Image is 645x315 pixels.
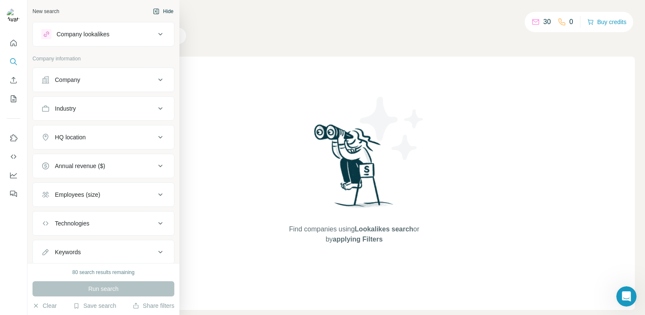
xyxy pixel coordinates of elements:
button: View status page [17,194,152,211]
span: Accueil [9,258,33,264]
img: Profile image for Aurélie [122,14,139,30]
button: Keywords [33,242,174,262]
div: Annual revenue ($) [55,162,105,170]
p: Comment pouvons-nous vous aider ? [17,103,152,132]
button: Actualités [84,237,127,271]
div: Company lookalikes [57,30,109,38]
div: v 4.0.25 [24,14,41,20]
div: Mots-clés [105,50,129,55]
button: Use Surfe on LinkedIn [7,130,20,146]
button: Clear [33,301,57,310]
button: Conversations [42,237,84,271]
iframe: Intercom live chat [616,286,637,307]
h2: Status Surfe [17,149,152,158]
button: My lists [7,91,20,106]
img: tab_keywords_by_traffic_grey.svg [96,49,103,56]
button: Employees (size) [33,185,174,205]
img: tab_domain_overview_orange.svg [34,49,41,56]
img: Surfe Illustration - Woman searching with binoculars [310,122,398,216]
button: Dashboard [7,168,20,183]
button: Feedback [7,186,20,201]
div: New search [33,8,59,15]
span: Actualités [91,258,120,264]
div: Technologies [55,219,89,228]
button: Buy credits [587,16,626,28]
h4: Search [73,10,635,22]
span: Aide [141,258,154,264]
div: Domaine: [DOMAIN_NAME] [22,22,95,29]
span: applying Filters [333,236,382,243]
div: Company [55,76,80,84]
span: Conversations [43,258,86,264]
div: 80 search results remaining [72,269,134,276]
button: Aide [127,237,169,271]
img: logo [17,16,25,30]
button: Hide [147,5,179,18]
p: Company information [33,55,174,62]
img: logo_orange.svg [14,14,20,20]
img: website_grey.svg [14,22,20,29]
button: Industry [33,98,174,119]
div: Fermer [145,14,160,29]
button: Company lookalikes [33,24,174,44]
button: Enrich CSV [7,73,20,88]
div: Poser une question [8,222,160,263]
button: Company [33,70,174,90]
div: All services are online [17,182,152,191]
img: Profile image for Christian [106,14,123,30]
p: 0 [569,17,573,27]
span: Find companies using or by [287,224,422,244]
div: Employees (size) [55,190,100,199]
div: Keywords [55,248,81,256]
img: Avatar [7,8,20,22]
span: Lookalikes search [355,225,413,233]
button: Share filters [133,301,174,310]
div: Industry [55,104,76,113]
img: Surfe Illustration - Stars [354,90,430,166]
button: Save search [73,301,116,310]
button: Annual revenue ($) [33,156,174,176]
p: Bonjour [EMAIL_ADDRESS][DOMAIN_NAME] 👋 [17,60,152,103]
button: Technologies [33,213,174,234]
div: Poser une question [17,229,141,238]
button: Use Surfe API [7,149,20,164]
button: Quick start [7,35,20,51]
div: Domaine [43,50,65,55]
button: Search [7,54,20,69]
p: 30 [543,17,551,27]
div: HQ location [55,133,86,141]
button: HQ location [33,127,174,147]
